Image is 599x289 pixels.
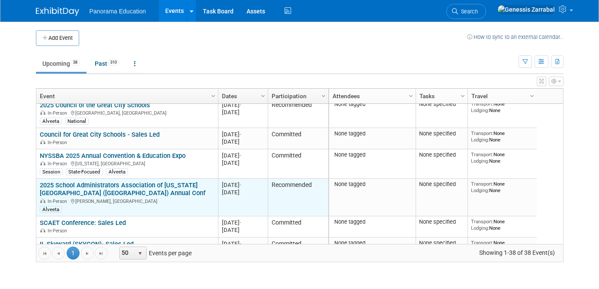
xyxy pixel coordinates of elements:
[48,199,70,204] span: In-Person
[40,181,205,197] a: 2025 School Administrators Association of [US_STATE][GEOGRAPHIC_DATA] ([GEOGRAPHIC_DATA]) Annual ...
[407,93,414,100] span: Column Settings
[40,240,134,248] a: IL Skyward (SKYCON)- Sales Led
[48,110,70,116] span: In-Person
[332,240,412,247] div: None tagged
[268,99,328,128] td: Recommended
[419,218,464,225] div: None specified
[333,89,410,103] a: Attendees
[48,161,70,167] span: In-Person
[222,189,264,196] div: [DATE]
[471,107,489,113] span: Lodging:
[40,152,186,160] a: NYSSBA 2025 Annual Convention & Education Expo
[332,130,412,137] div: None tagged
[222,131,264,138] div: [DATE]
[332,151,412,158] div: None tagged
[40,161,45,165] img: In-Person Event
[471,247,563,259] span: Showing 1-38 of 38 Event(s)
[471,218,493,225] span: Transport:
[268,179,328,216] td: Recommended
[222,240,264,247] div: [DATE]
[120,247,135,259] span: 50
[268,149,328,179] td: Committed
[471,158,489,164] span: Lodging:
[40,89,212,103] a: Event
[222,219,264,226] div: [DATE]
[41,250,48,257] span: Go to the first page
[459,93,466,100] span: Column Settings
[81,247,94,260] a: Go to the next page
[222,138,264,145] div: [DATE]
[419,151,464,158] div: None specified
[108,59,119,66] span: 310
[332,218,412,225] div: None tagged
[90,8,146,15] span: Panorama Education
[98,250,105,257] span: Go to the last page
[222,159,264,167] div: [DATE]
[40,140,45,144] img: In-Person Event
[268,216,328,238] td: Committed
[259,93,266,100] span: Column Settings
[240,241,241,247] span: -
[419,240,464,247] div: None specified
[471,151,533,164] div: None None
[529,93,535,100] span: Column Settings
[52,247,65,260] a: Go to the previous page
[67,247,80,260] span: 1
[240,131,241,138] span: -
[471,218,533,231] div: None None
[471,137,489,143] span: Lodging:
[88,55,126,72] a: Past310
[320,93,327,100] span: Column Settings
[471,101,493,107] span: Transport:
[38,247,51,260] a: Go to the first page
[40,197,214,205] div: [PERSON_NAME], [GEOGRAPHIC_DATA]
[222,181,264,189] div: [DATE]
[497,5,555,14] img: Genessis Zarrabal
[446,4,486,19] a: Search
[36,30,79,46] button: Add Event
[40,118,62,125] div: Alveeta
[458,8,478,15] span: Search
[40,160,214,167] div: [US_STATE], [GEOGRAPHIC_DATA]
[40,109,214,116] div: [GEOGRAPHIC_DATA], [GEOGRAPHIC_DATA]
[471,187,489,193] span: Lodging:
[240,102,241,108] span: -
[222,101,264,109] div: [DATE]
[332,181,412,188] div: None tagged
[471,89,531,103] a: Travel
[84,250,91,257] span: Go to the next page
[40,228,45,232] img: In-Person Event
[40,206,62,213] div: Alveeta
[319,89,328,102] a: Column Settings
[527,89,537,102] a: Column Settings
[40,131,160,138] a: Council for Great City Schools - Sales Led
[471,225,489,231] span: Lodging:
[222,226,264,234] div: [DATE]
[406,89,416,102] a: Column Settings
[108,247,200,260] span: Events per page
[40,199,45,203] img: In-Person Event
[458,89,468,102] a: Column Settings
[419,130,464,137] div: None specified
[222,152,264,159] div: [DATE]
[471,240,493,246] span: Transport:
[471,181,533,193] div: None None
[40,168,63,175] div: Session
[36,7,79,16] img: ExhibitDay
[208,89,218,102] a: Column Settings
[137,250,144,257] span: select
[471,130,533,143] div: None None
[471,130,493,136] span: Transport:
[70,59,80,66] span: 38
[467,34,564,40] a: How to sync to an external calendar...
[471,101,533,113] div: None None
[40,101,150,109] a: 2025 Council of the Great City Schools
[36,55,86,72] a: Upcoming38
[95,247,108,260] a: Go to the last page
[222,89,262,103] a: Dates
[240,219,241,226] span: -
[106,168,128,175] div: Alveeta
[471,181,493,187] span: Transport:
[40,110,45,115] img: In-Person Event
[258,89,268,102] a: Column Settings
